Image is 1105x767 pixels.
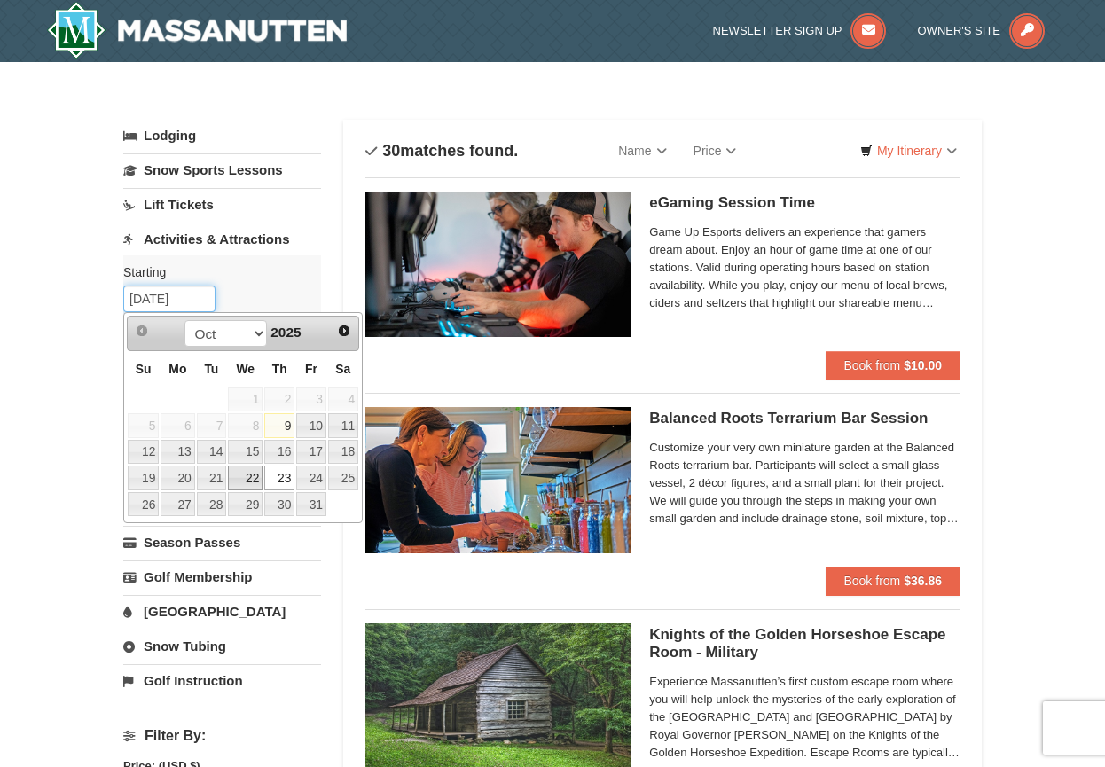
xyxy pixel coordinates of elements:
span: Book from [843,574,900,588]
a: Golf Membership [123,560,321,593]
a: Lift Tickets [123,188,321,221]
span: 5 [128,413,159,438]
a: 10 [296,413,326,438]
span: Tuesday [204,362,218,376]
h5: eGaming Session Time [649,194,960,212]
span: Customize your very own miniature garden at the Balanced Roots terrarium bar. Participants will s... [649,439,960,528]
span: 4 [328,387,358,412]
span: 1 [228,387,263,412]
a: 24 [296,466,326,490]
a: 17 [296,440,326,465]
strong: $10.00 [904,358,942,372]
a: 19 [128,466,159,490]
a: Next [332,318,357,343]
a: 21 [197,466,227,490]
span: Newsletter Sign Up [713,24,842,37]
a: 31 [296,492,326,517]
a: [GEOGRAPHIC_DATA] [123,595,321,628]
span: 8 [228,413,263,438]
a: Newsletter Sign Up [713,24,887,37]
h5: Knights of the Golden Horseshoe Escape Room - Military [649,626,960,661]
a: Season Passes [123,526,321,559]
a: Owner's Site [918,24,1046,37]
a: 28 [197,492,227,517]
span: 2 [264,387,294,412]
a: Lodging [123,120,321,152]
button: Book from $10.00 [826,351,960,380]
h4: matches found. [365,142,518,160]
a: Price [680,133,750,168]
a: 13 [161,440,194,465]
a: Name [605,133,679,168]
span: Thursday [272,362,287,376]
label: Starting [123,263,308,281]
a: 18 [328,440,358,465]
h4: Filter By: [123,728,321,744]
span: Sunday [136,362,152,376]
span: 30 [382,142,400,160]
span: 6 [161,413,194,438]
a: 15 [228,440,263,465]
a: 27 [161,492,194,517]
a: 26 [128,492,159,517]
a: Snow Sports Lessons [123,153,321,186]
a: 25 [328,466,358,490]
a: 22 [228,466,263,490]
span: 3 [296,387,326,412]
span: Book from [843,358,900,372]
h5: Balanced Roots Terrarium Bar Session [649,410,960,427]
a: 12 [128,440,159,465]
span: Friday [305,362,317,376]
span: Owner's Site [918,24,1001,37]
span: Next [337,324,351,338]
a: 30 [264,492,294,517]
a: 23 [264,466,294,490]
strong: $36.86 [904,574,942,588]
span: 7 [197,413,227,438]
a: 29 [228,492,263,517]
span: Prev [135,324,149,338]
a: Prev [129,318,154,343]
a: Massanutten Resort [47,2,347,59]
a: Snow Tubing [123,630,321,662]
a: Activities & Attractions [123,223,321,255]
button: Book from $36.86 [826,567,960,595]
img: 19664770-34-0b975b5b.jpg [365,192,631,337]
a: Golf Instruction [123,664,321,697]
span: Experience Massanutten’s first custom escape room where you will help unlock the mysteries of the... [649,673,960,762]
a: 11 [328,413,358,438]
a: 14 [197,440,227,465]
span: Wednesday [236,362,255,376]
a: 9 [264,413,294,438]
a: 20 [161,466,194,490]
span: Saturday [335,362,350,376]
span: Game Up Esports delivers an experience that gamers dream about. Enjoy an hour of game time at one... [649,223,960,312]
img: Massanutten Resort Logo [47,2,347,59]
span: Monday [168,362,186,376]
span: 2025 [270,325,301,340]
a: 16 [264,440,294,465]
img: 18871151-30-393e4332.jpg [365,407,631,552]
a: My Itinerary [849,137,968,164]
